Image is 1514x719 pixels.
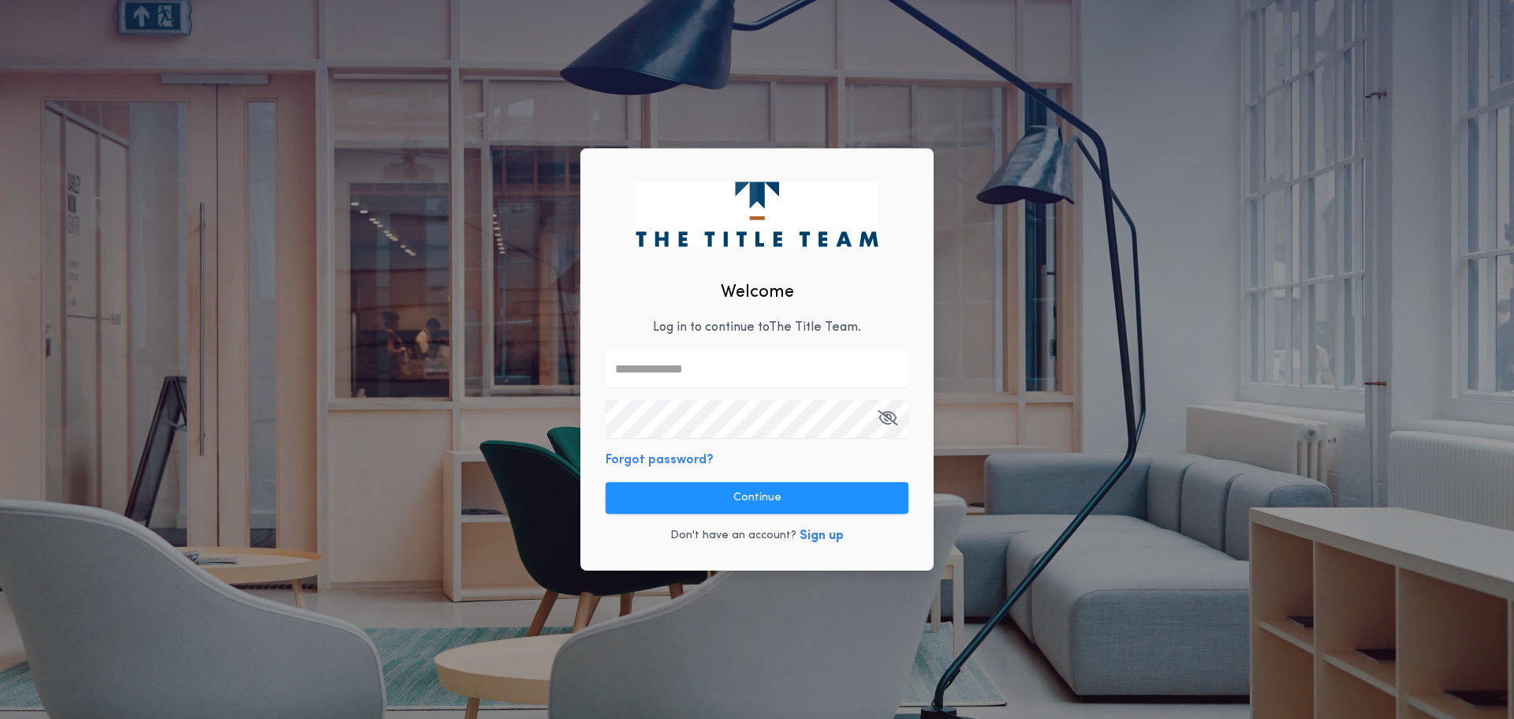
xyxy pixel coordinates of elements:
[606,451,714,470] button: Forgot password?
[606,482,908,514] button: Continue
[636,182,878,246] img: logo
[670,528,796,544] p: Don't have an account?
[721,279,794,305] h2: Welcome
[800,526,844,545] button: Sign up
[653,318,861,337] p: Log in to continue to The Title Team .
